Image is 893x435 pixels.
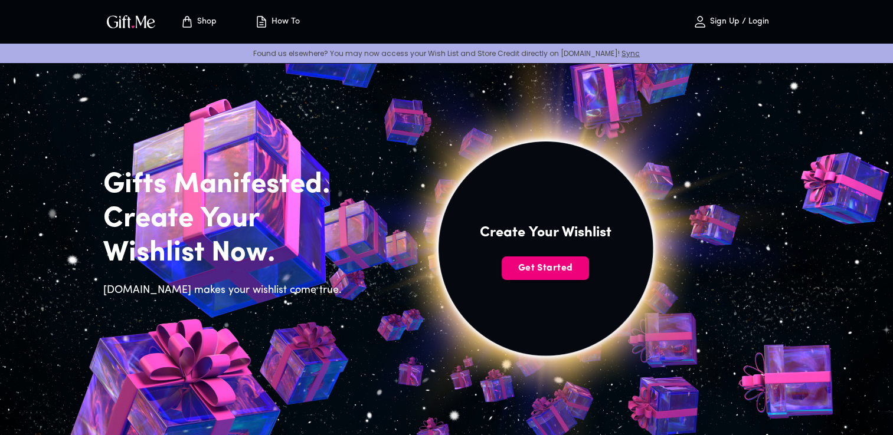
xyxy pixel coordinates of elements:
[269,17,300,27] p: How To
[480,223,611,242] h4: Create Your Wishlist
[103,168,349,202] h2: Gifts Manifested.
[9,48,884,58] p: Found us elsewhere? You may now access your Wish List and Store Credit directly on [DOMAIN_NAME]!
[621,48,640,58] a: Sync
[103,236,349,271] h2: Wishlist Now.
[103,282,349,299] h6: [DOMAIN_NAME] makes your wishlist come true.
[103,202,349,236] h2: Create Your
[104,13,158,30] img: GiftMe Logo
[245,3,310,41] button: How To
[103,15,159,29] button: GiftMe Logo
[166,3,231,41] button: Store page
[672,3,790,41] button: Sign Up / Login
[502,256,589,280] button: Get Started
[707,17,769,27] p: Sign Up / Login
[194,17,217,27] p: Shop
[502,262,589,275] span: Get Started
[254,15,269,29] img: how-to.svg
